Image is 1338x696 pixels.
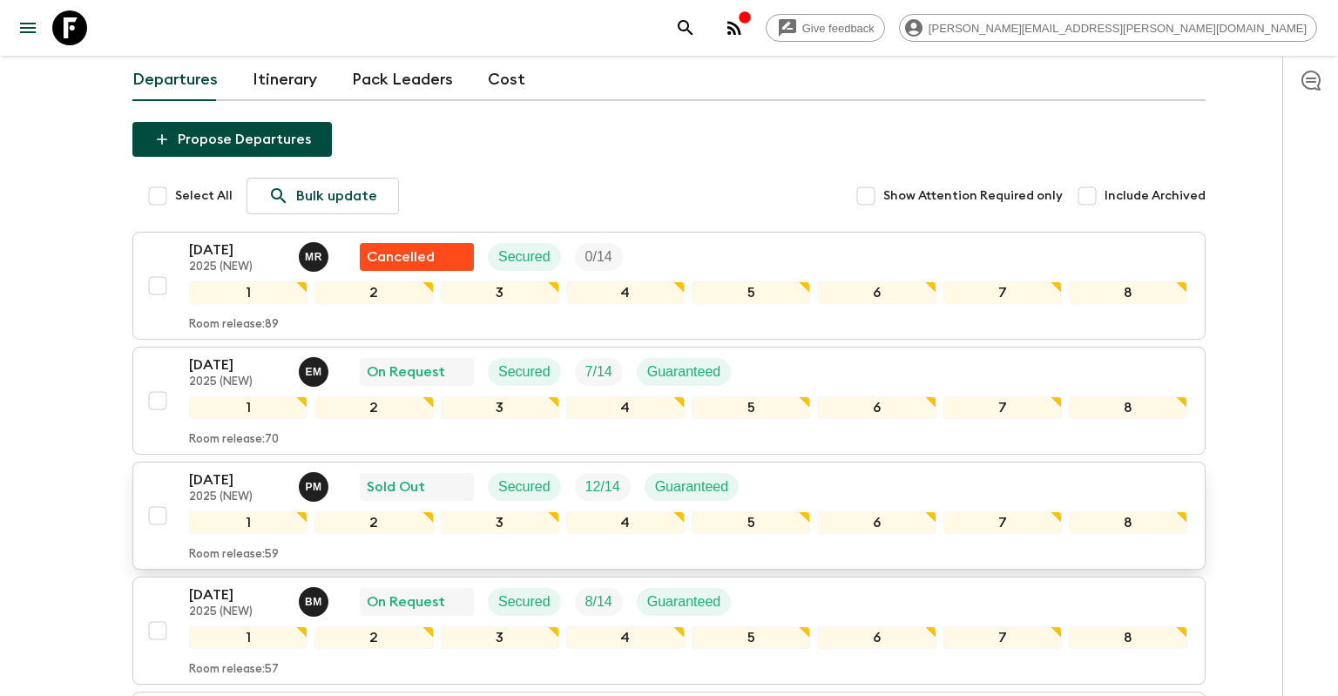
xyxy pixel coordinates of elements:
div: 8 [1069,511,1187,534]
div: 5 [692,511,810,534]
div: 1 [189,626,307,649]
p: 2025 (NEW) [189,375,285,389]
div: Trip Fill [575,588,623,616]
p: On Request [367,591,445,612]
div: 7 [943,511,1062,534]
p: Room release: 59 [189,548,279,562]
div: 1 [189,396,307,419]
div: 5 [692,396,810,419]
div: 3 [441,511,559,534]
p: Secured [498,362,551,382]
a: Give feedback [766,14,885,42]
a: Departures [132,59,218,101]
div: 8 [1069,626,1187,649]
p: [DATE] [189,585,285,605]
p: [DATE] [189,240,285,260]
p: Sold Out [367,476,425,497]
p: E M [305,365,321,379]
div: 6 [817,281,936,304]
div: 4 [566,281,685,304]
button: [DATE]2025 (NEW)Bruno MeloOn RequestSecuredTrip FillGuaranteed12345678Room release:57 [132,577,1206,685]
div: Trip Fill [575,358,623,386]
button: [DATE]2025 (NEW)Mario RangelFlash Pack cancellationSecuredTrip Fill12345678Room release:89 [132,232,1206,340]
span: Bruno Melo [299,592,332,606]
div: Secured [488,358,561,386]
p: 12 / 14 [585,476,620,497]
button: EM [299,357,332,387]
button: PM [299,472,332,502]
div: 4 [566,396,685,419]
div: 2 [314,396,433,419]
div: 8 [1069,396,1187,419]
a: Itinerary [253,59,317,101]
div: 5 [692,626,810,649]
p: Bulk update [296,186,377,206]
a: Cost [488,59,525,101]
div: 6 [817,626,936,649]
p: Guaranteed [647,591,721,612]
p: [DATE] [189,470,285,490]
div: 3 [441,281,559,304]
p: 0 / 14 [585,247,612,267]
button: BM [299,587,332,617]
p: 2025 (NEW) [189,605,285,619]
div: 6 [817,396,936,419]
p: Secured [498,476,551,497]
button: Propose Departures [132,122,332,157]
p: B M [305,595,322,609]
p: 8 / 14 [585,591,612,612]
div: 1 [189,281,307,304]
p: 7 / 14 [585,362,612,382]
p: On Request [367,362,445,382]
p: M R [305,250,322,264]
div: 4 [566,626,685,649]
p: Cancelled [367,247,435,267]
div: [PERSON_NAME][EMAIL_ADDRESS][PERSON_NAME][DOMAIN_NAME] [899,14,1317,42]
div: 4 [566,511,685,534]
p: P M [305,480,321,494]
a: Bulk update [247,178,399,214]
span: Paula Medeiros [299,477,332,491]
div: 5 [692,281,810,304]
div: 8 [1069,281,1187,304]
p: Room release: 89 [189,318,279,332]
div: 7 [943,626,1062,649]
p: Secured [498,247,551,267]
div: 1 [189,511,307,534]
div: 7 [943,281,1062,304]
div: 3 [441,626,559,649]
div: Secured [488,243,561,271]
p: Secured [498,591,551,612]
span: [PERSON_NAME][EMAIL_ADDRESS][PERSON_NAME][DOMAIN_NAME] [919,22,1316,35]
a: Pack Leaders [352,59,453,101]
p: [DATE] [189,355,285,375]
button: MR [299,242,332,272]
span: Select All [175,187,233,205]
button: search adventures [668,10,703,45]
div: 2 [314,626,433,649]
span: Mario Rangel [299,247,332,261]
div: 2 [314,281,433,304]
span: Include Archived [1105,187,1206,205]
span: Eduardo Miranda [299,362,332,376]
div: Trip Fill [575,473,631,501]
button: [DATE]2025 (NEW)Eduardo MirandaOn RequestSecuredTrip FillGuaranteed12345678Room release:70 [132,347,1206,455]
div: Secured [488,588,561,616]
p: 2025 (NEW) [189,260,285,274]
button: [DATE]2025 (NEW)Paula MedeirosSold OutSecuredTrip FillGuaranteed12345678Room release:59 [132,462,1206,570]
span: Give feedback [793,22,884,35]
div: Trip Fill [575,243,623,271]
p: Guaranteed [647,362,721,382]
p: 2025 (NEW) [189,490,285,504]
button: menu [10,10,45,45]
p: Guaranteed [655,476,729,497]
span: Show Attention Required only [883,187,1063,205]
div: 6 [817,511,936,534]
p: Room release: 70 [189,433,279,447]
div: Flash Pack cancellation [360,243,474,271]
p: Room release: 57 [189,663,279,677]
div: 7 [943,396,1062,419]
div: 2 [314,511,433,534]
div: 3 [441,396,559,419]
div: Secured [488,473,561,501]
